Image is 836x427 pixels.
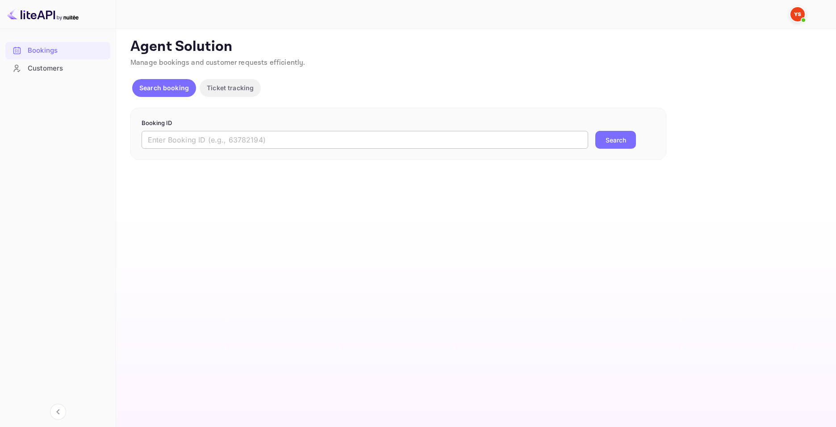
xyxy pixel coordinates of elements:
[28,46,106,56] div: Bookings
[130,58,305,67] span: Manage bookings and customer requests efficiently.
[207,83,254,92] p: Ticket tracking
[50,404,66,420] button: Collapse navigation
[790,7,805,21] img: Yandex Support
[5,60,110,76] a: Customers
[142,131,588,149] input: Enter Booking ID (e.g., 63782194)
[142,119,655,128] p: Booking ID
[595,131,636,149] button: Search
[5,42,110,59] a: Bookings
[130,38,820,56] p: Agent Solution
[139,83,189,92] p: Search booking
[28,63,106,74] div: Customers
[5,42,110,59] div: Bookings
[5,60,110,77] div: Customers
[7,7,79,21] img: LiteAPI logo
